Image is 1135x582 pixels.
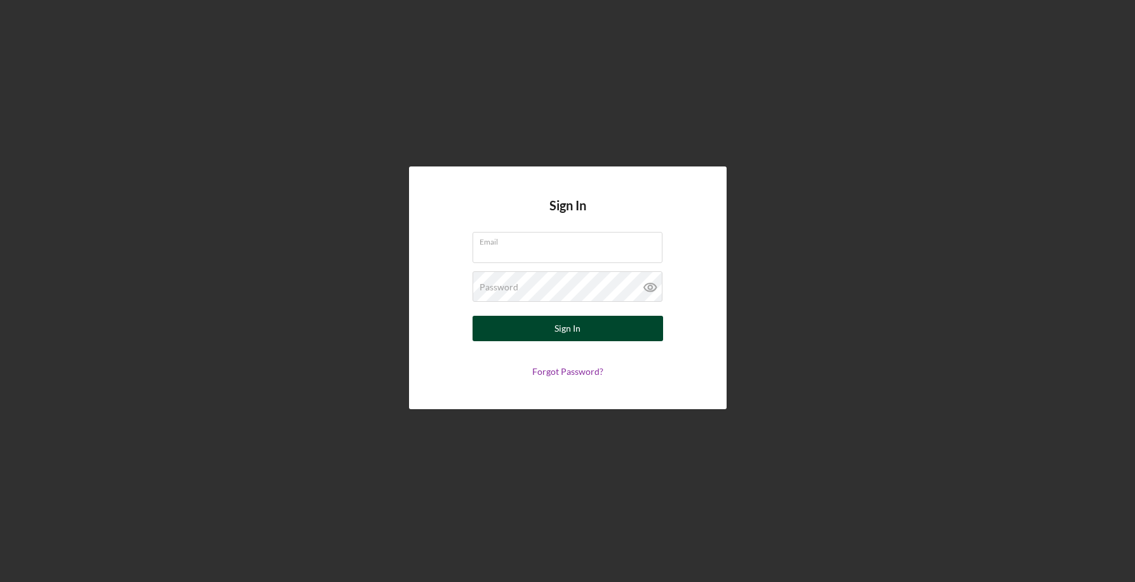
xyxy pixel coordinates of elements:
h4: Sign In [549,198,586,232]
label: Email [480,233,662,247]
label: Password [480,282,518,292]
button: Sign In [473,316,663,341]
a: Forgot Password? [532,366,603,377]
div: Sign In [554,316,581,341]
